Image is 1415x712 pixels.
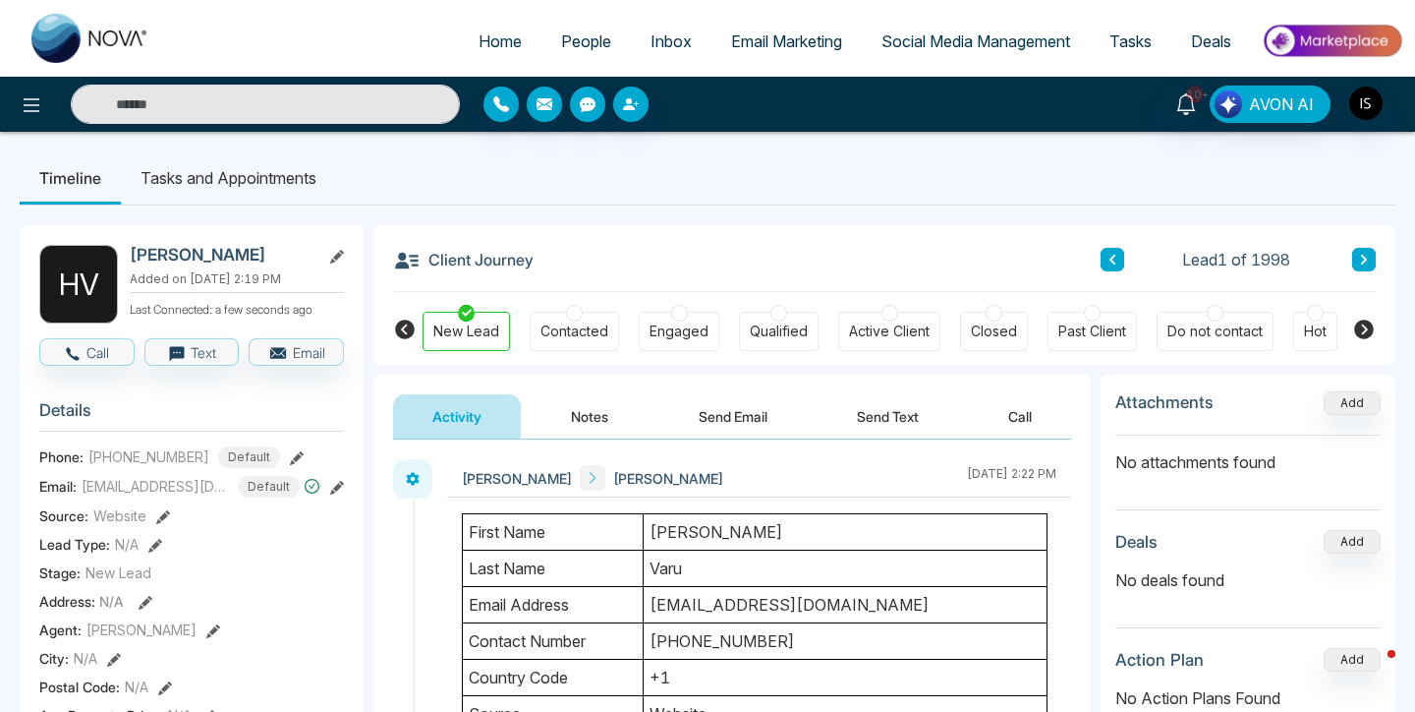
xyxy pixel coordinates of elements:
[1210,86,1330,123] button: AVON AI
[39,534,110,555] span: Lead Type:
[1249,92,1314,116] span: AVON AI
[1182,248,1290,271] span: Lead 1 of 1998
[1115,436,1381,474] p: No attachments found
[1115,650,1204,670] h3: Action Plan
[1058,322,1126,341] div: Past Client
[1324,391,1381,415] button: Add
[1090,23,1171,60] a: Tasks
[1324,648,1381,672] button: Add
[969,394,1071,439] button: Call
[561,31,611,51] span: People
[39,677,120,697] span: Postal Code :
[967,465,1056,491] div: [DATE] 2:22 PM
[1304,322,1327,341] div: Hot
[99,593,124,610] span: N/A
[650,322,708,341] div: Engaged
[39,591,124,612] span: Address:
[659,394,807,439] button: Send Email
[130,297,344,319] p: Last Connected: a few seconds ago
[393,394,521,439] button: Activity
[651,31,692,51] span: Inbox
[125,677,148,697] span: N/A
[1115,686,1381,710] p: No Action Plans Found
[462,468,572,489] span: [PERSON_NAME]
[238,476,300,498] span: Default
[540,322,608,341] div: Contacted
[1115,392,1214,412] h3: Attachments
[74,648,97,669] span: N/A
[711,23,862,60] a: Email Marketing
[144,338,240,366] button: Text
[532,394,648,439] button: Notes
[1115,532,1158,552] h3: Deals
[433,322,499,341] div: New Lead
[1324,530,1381,554] button: Add
[1348,645,1395,692] iframe: Intercom live chat
[218,446,280,468] span: Default
[86,620,197,640] span: [PERSON_NAME]
[1167,322,1263,341] div: Do not contact
[20,151,121,205] li: Timeline
[541,23,631,60] a: People
[1191,31,1231,51] span: Deals
[82,476,229,497] span: [EMAIL_ADDRESS][DOMAIN_NAME]
[39,648,69,669] span: City :
[1215,90,1242,118] img: Lead Flow
[1261,19,1403,63] img: Market-place.gif
[818,394,958,439] button: Send Text
[249,338,344,366] button: Email
[88,446,209,467] span: [PHONE_NUMBER]
[121,151,336,205] li: Tasks and Appointments
[1162,86,1210,120] a: 10+
[1349,87,1383,120] img: User Avatar
[881,31,1070,51] span: Social Media Management
[130,270,344,288] p: Added on [DATE] 2:19 PM
[1324,393,1381,410] span: Add
[39,338,135,366] button: Call
[750,322,808,341] div: Qualified
[459,23,541,60] a: Home
[115,534,139,555] span: N/A
[731,31,842,51] span: Email Marketing
[849,322,930,341] div: Active Client
[631,23,711,60] a: Inbox
[130,245,312,265] h2: [PERSON_NAME]
[862,23,1090,60] a: Social Media Management
[39,505,88,526] span: Source:
[93,505,146,526] span: Website
[613,468,723,489] span: [PERSON_NAME]
[39,476,77,497] span: Email:
[1115,568,1381,592] p: No deals found
[393,245,534,274] h3: Client Journey
[39,400,344,431] h3: Details
[1109,31,1152,51] span: Tasks
[971,322,1017,341] div: Closed
[479,31,522,51] span: Home
[39,563,81,583] span: Stage:
[39,446,84,467] span: Phone:
[39,245,118,324] div: H V
[85,563,151,583] span: New Lead
[1186,86,1204,103] span: 10+
[39,620,82,640] span: Agent:
[31,14,149,63] img: Nova CRM Logo
[1171,23,1251,60] a: Deals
